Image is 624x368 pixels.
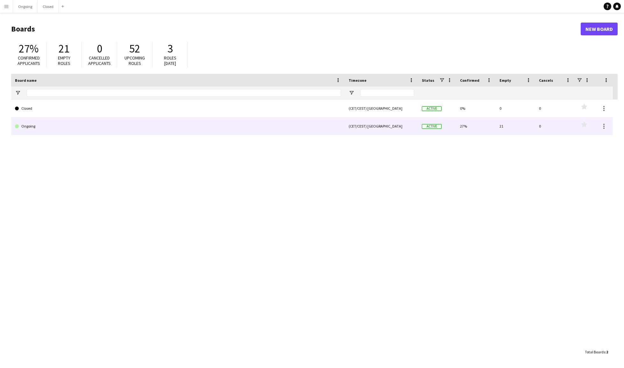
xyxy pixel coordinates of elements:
[59,42,69,56] span: 21
[345,100,418,117] div: (CET/CEST) [GEOGRAPHIC_DATA]
[345,117,418,135] div: (CET/CEST) [GEOGRAPHIC_DATA]
[97,42,102,56] span: 0
[460,78,479,83] span: Confirmed
[58,55,70,66] span: Empty roles
[422,106,442,111] span: Active
[11,24,581,34] h1: Boards
[18,55,40,66] span: Confirmed applicants
[15,90,21,96] button: Open Filter Menu
[19,42,39,56] span: 27%
[535,100,575,117] div: 0
[539,78,553,83] span: Cancels
[88,55,111,66] span: Cancelled applicants
[15,117,341,135] a: Ongoing
[422,124,442,129] span: Active
[13,0,38,13] button: Ongoing
[496,117,535,135] div: 21
[585,346,608,358] div: :
[456,117,496,135] div: 27%
[500,78,511,83] span: Empty
[581,23,618,35] a: New Board
[38,0,59,13] button: Closed
[164,55,176,66] span: Roles [DATE]
[496,100,535,117] div: 0
[349,90,354,96] button: Open Filter Menu
[124,55,145,66] span: Upcoming roles
[585,350,605,354] span: Total Boards
[606,350,608,354] span: 2
[26,89,341,97] input: Board name Filter Input
[422,78,434,83] span: Status
[456,100,496,117] div: 0%
[349,78,366,83] span: Timezone
[15,78,37,83] span: Board name
[535,117,575,135] div: 0
[360,89,414,97] input: Timezone Filter Input
[129,42,140,56] span: 52
[15,100,341,117] a: Closed
[167,42,173,56] span: 3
